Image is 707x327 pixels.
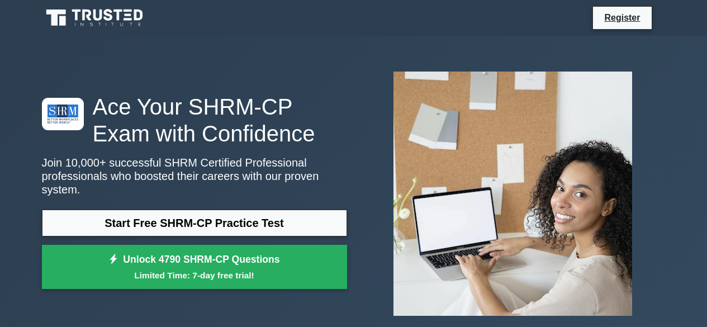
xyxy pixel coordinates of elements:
[597,11,647,25] a: Register
[42,210,347,236] a: Start Free SHRM-CP Practice Test
[42,156,347,196] p: Join 10,000+ successful SHRM Certified Professional professionals who boosted their careers with ...
[42,93,347,147] h1: Ace Your SHRM-CP Exam with Confidence
[42,245,347,290] a: Unlock 4790 SHRM-CP QuestionsLimited Time: 7-day free trial!
[56,269,333,282] small: Limited Time: 7-day free trial!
